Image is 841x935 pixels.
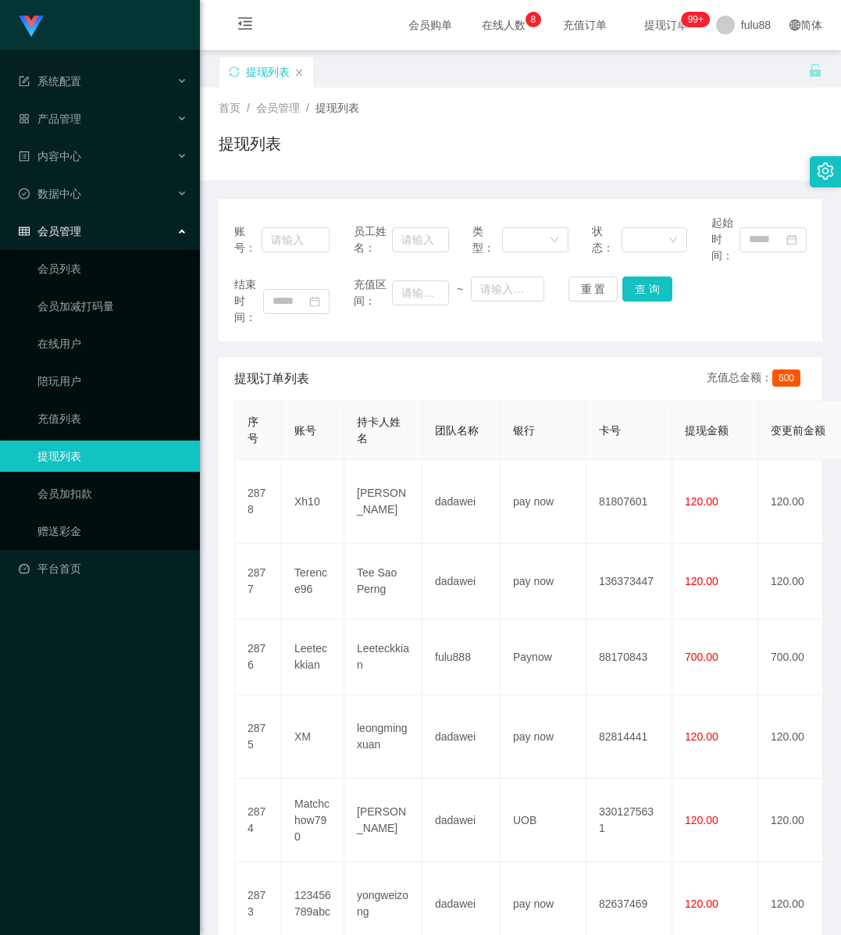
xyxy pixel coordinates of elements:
span: 提现列表 [315,102,359,114]
a: 图标: dashboard平台首页 [19,553,187,584]
span: 账号： [234,223,262,256]
i: 图标: down [550,235,559,246]
span: 120.00 [685,814,718,826]
td: Leeteckkian [282,619,344,695]
i: 图标: profile [19,151,30,162]
span: / [306,102,309,114]
i: 图标: sync [229,66,240,77]
a: 赠送彩金 [37,516,187,547]
input: 请输入 [262,227,330,252]
span: 提现金额 [685,424,729,437]
td: 82814441 [586,695,672,779]
span: 状态： [592,223,621,256]
td: 3301275631 [586,779,672,862]
span: 账号 [294,424,316,437]
i: 图标: appstore-o [19,113,30,124]
span: 在线人数 [474,20,533,30]
td: dadawei [422,544,501,619]
i: 图标: calendar [786,234,797,245]
span: 120.00 [685,575,718,587]
span: 120.00 [685,495,718,508]
span: 120.00 [685,730,718,743]
span: 结束时间： [234,277,263,326]
span: 银行 [513,424,535,437]
td: 2877 [235,544,282,619]
a: 陪玩用户 [37,366,187,397]
td: fulu888 [422,619,501,695]
td: 2876 [235,619,282,695]
td: pay now [501,544,586,619]
td: Xh10 [282,460,344,544]
span: 卡号 [599,424,621,437]
i: 图标: form [19,76,30,87]
td: Tee Sao Perng [344,544,422,619]
input: 请输入最小值为 [392,280,449,305]
span: 600 [772,369,800,387]
span: 持卡人姓名 [357,416,401,444]
i: 图标: setting [817,162,834,180]
span: 变更前金额 [771,424,825,437]
td: Terence96 [282,544,344,619]
td: 88170843 [586,619,672,695]
td: [PERSON_NAME] [344,460,422,544]
button: 查 询 [622,277,672,302]
img: logo.9652507e.png [19,16,44,37]
span: 会员管理 [19,225,81,237]
i: 图标: global [789,20,800,30]
span: ~ [449,281,471,298]
span: 提现订单 [636,20,696,30]
span: 团队名称 [435,424,479,437]
td: pay now [501,460,586,544]
i: 图标: down [668,235,678,246]
sup: 175 [682,12,710,27]
a: 会员加减打码量 [37,291,187,322]
td: dadawei [422,779,501,862]
td: [PERSON_NAME] [344,779,422,862]
span: 产品管理 [19,112,81,125]
i: 图标: unlock [808,63,822,77]
span: 120.00 [685,898,718,910]
i: 图标: calendar [309,296,320,307]
input: 请输入最大值为 [471,277,544,302]
sup: 8 [526,12,541,27]
button: 重 置 [568,277,618,302]
a: 充值列表 [37,403,187,434]
a: 会员列表 [37,253,187,284]
span: 数据中心 [19,187,81,200]
span: / [247,102,250,114]
span: 充值区间： [354,277,393,309]
td: Matchchow790 [282,779,344,862]
i: 图标: table [19,226,30,237]
span: 类型： [472,223,501,256]
td: Leeteckkian [344,619,422,695]
p: 8 [531,12,536,27]
td: UOB [501,779,586,862]
td: XM [282,695,344,779]
td: 2875 [235,695,282,779]
span: 起始时间： [711,215,740,264]
td: Paynow [501,619,586,695]
div: 充值总金额： [707,369,807,388]
td: 136373447 [586,544,672,619]
span: 充值订单 [555,20,615,30]
span: 内容中心 [19,150,81,162]
td: 81807601 [586,460,672,544]
div: 提现列表 [246,57,290,87]
span: 提现订单列表 [234,369,309,388]
td: dadawei [422,460,501,544]
span: 700.00 [685,651,718,663]
a: 在线用户 [37,328,187,359]
span: 会员管理 [256,102,300,114]
td: pay now [501,695,586,779]
i: 图标: check-circle-o [19,188,30,199]
i: 图标: close [294,68,304,77]
span: 员工姓名： [354,223,393,256]
td: dadawei [422,695,501,779]
td: 2878 [235,460,282,544]
td: 2874 [235,779,282,862]
a: 会员加扣款 [37,478,187,509]
a: 提现列表 [37,441,187,472]
span: 系统配置 [19,75,81,87]
span: 序号 [248,416,258,444]
i: 图标: menu-fold [219,1,272,51]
